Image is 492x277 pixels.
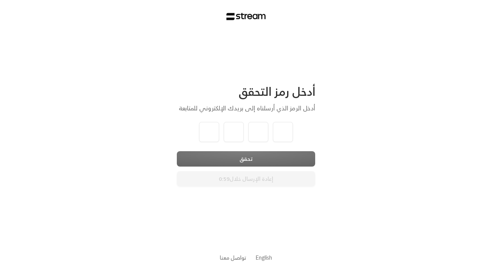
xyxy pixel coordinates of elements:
[220,253,246,262] a: تواصل معنا
[226,13,266,20] img: Stream Logo
[177,103,315,113] div: أدخل الرمز الذي أرسلناه إلى بريدك الإلكتروني للمتابعة
[256,250,272,265] a: English
[220,254,246,262] button: تواصل معنا
[177,84,315,99] div: أدخل رمز التحقق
